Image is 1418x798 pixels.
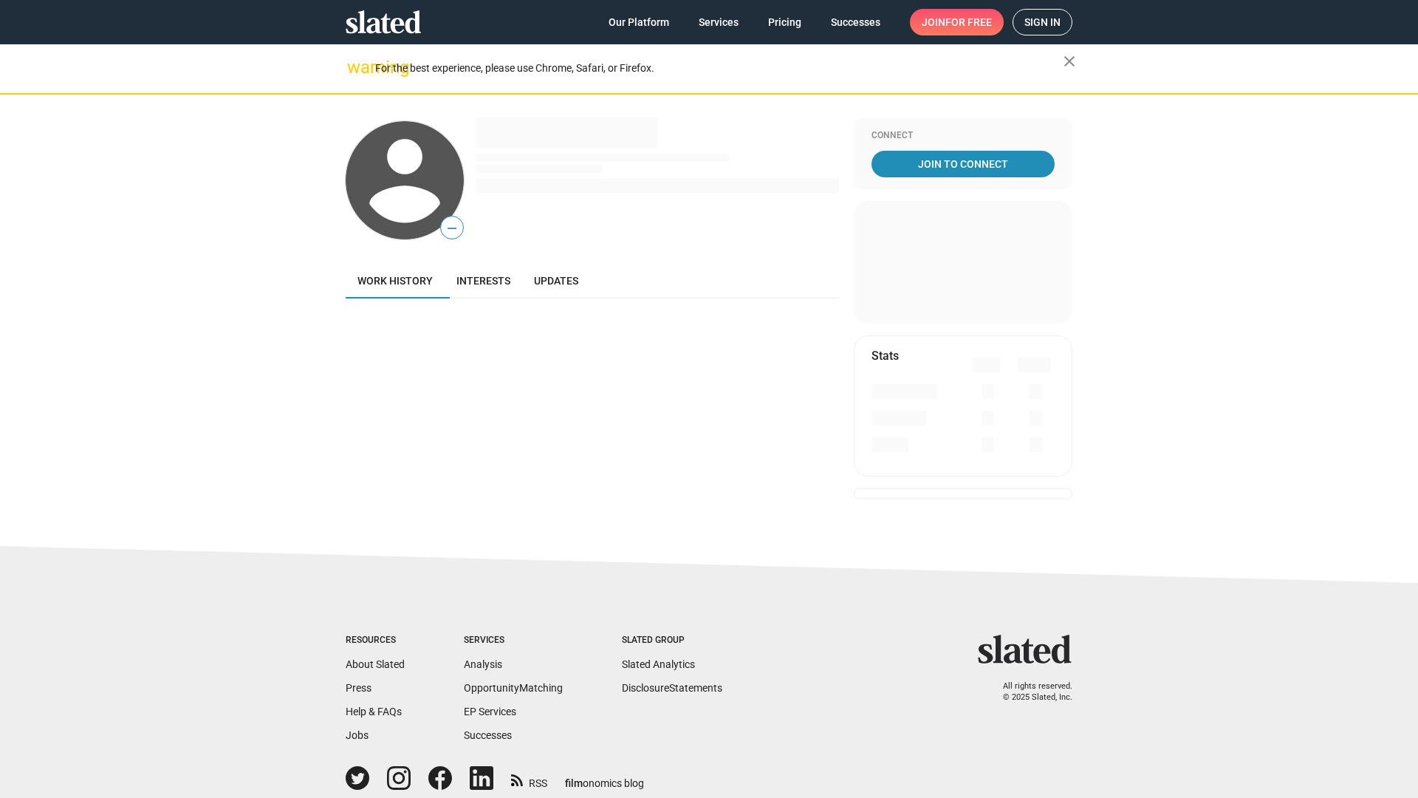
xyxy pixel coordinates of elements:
span: Successes [831,9,880,35]
a: filmonomics blog [565,765,644,791]
a: Analysis [464,658,502,670]
a: Sign in [1013,9,1072,35]
div: Services [464,635,563,647]
a: OpportunityMatching [464,682,563,694]
a: Joinfor free [910,9,1004,35]
a: Successes [819,9,892,35]
a: About Slated [346,658,405,670]
a: Work history [346,263,445,299]
span: film [565,777,583,789]
a: Interests [445,263,522,299]
div: Resources [346,635,405,647]
mat-card-title: Stats [871,348,899,364]
span: Services [699,9,739,35]
a: RSS [511,768,547,791]
div: Slated Group [622,635,722,647]
span: Pricing [768,9,801,35]
a: DisclosureStatements [622,682,722,694]
span: Updates [534,275,578,287]
div: For the best experience, please use Chrome, Safari, or Firefox. [375,58,1063,78]
mat-icon: close [1061,52,1078,70]
a: EP Services [464,706,516,717]
div: Connect [871,130,1055,142]
mat-icon: warning [347,58,365,76]
span: Interests [456,275,510,287]
span: Our Platform [609,9,669,35]
a: Slated Analytics [622,658,695,670]
a: Services [687,9,750,35]
a: Our Platform [597,9,681,35]
a: Updates [522,263,590,299]
span: Join [922,9,992,35]
a: Successes [464,729,512,741]
a: Jobs [346,729,369,741]
span: for free [945,9,992,35]
a: Help & FAQs [346,706,402,717]
span: Sign in [1024,10,1061,35]
span: — [441,219,463,238]
a: Pricing [756,9,813,35]
span: Work history [357,275,433,287]
a: Press [346,682,371,694]
span: Join To Connect [874,151,1052,177]
p: All rights reserved. © 2025 Slated, Inc. [987,681,1072,703]
a: Join To Connect [871,151,1055,177]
